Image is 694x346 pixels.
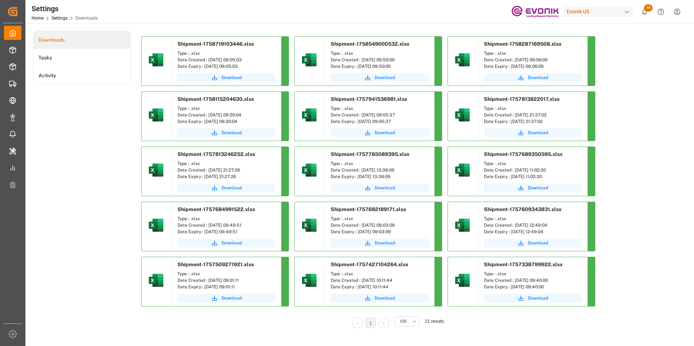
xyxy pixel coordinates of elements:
[147,51,165,69] img: microsoft-excel-2019--v1.png
[301,217,318,234] img: microsoft-excel-2019--v1.png
[366,318,376,328] li: 1
[400,318,407,325] span: 100
[177,294,275,302] a: Download
[454,272,471,289] img: microsoft-excel-2019--v1.png
[177,41,254,47] span: Shipment-1758719103446.xlsx
[636,4,653,20] button: show 16 new notifications
[177,128,275,137] button: Download
[331,41,409,47] span: Shipment-1758549000532.xlsx
[454,161,471,179] img: microsoft-excel-2019--v1.png
[177,184,275,192] button: Download
[331,73,429,82] button: Download
[331,105,429,112] div: Type : .xlsx
[331,228,429,235] div: Date Expiry : [DATE] 09:03:09
[331,151,409,157] span: Shipment-1757785089395.xlsx
[375,129,395,136] span: Download
[177,284,275,290] div: Date Expiry : [DATE] 09:01:11
[484,206,562,212] span: Shipment-1757609343831.xlsx
[177,63,275,70] div: Date Expiry : [DATE] 09:05:03
[301,106,318,124] img: microsoft-excel-2019--v1.png
[177,215,275,222] div: Type : .xlsx
[221,129,242,136] span: Download
[528,185,548,191] span: Download
[331,118,429,125] div: Date Expiry : [DATE] 09:05:37
[394,316,420,326] button: open menu
[301,272,318,289] img: microsoft-excel-2019--v1.png
[528,74,548,81] span: Download
[301,161,318,179] img: microsoft-excel-2019--v1.png
[331,128,429,137] a: Download
[352,318,363,328] li: Previous Page
[331,160,429,167] div: Type : .xlsx
[454,51,471,69] img: microsoft-excel-2019--v1.png
[331,215,429,222] div: Type : .xlsx
[379,318,389,328] li: Next Page
[221,185,242,191] span: Download
[484,105,582,112] div: Type : .xlsx
[331,284,429,290] div: Date Expiry : [DATE] 10:11:44
[484,63,582,70] div: Date Expiry : [DATE] 09:06:09
[177,112,275,118] div: Date Created : [DATE] 09:20:04
[644,4,653,12] span: 16
[484,215,582,222] div: Type : .xlsx
[177,151,255,157] span: Shipment-1757813246252.xlsx
[331,261,408,267] span: Shipment-1757427104264.xlsx
[147,217,165,234] img: microsoft-excel-2019--v1.png
[484,96,560,102] span: Shipment-1757813822017.xlsx
[484,294,582,302] button: Download
[221,74,242,81] span: Download
[147,106,165,124] img: microsoft-excel-2019--v1.png
[33,49,130,67] a: Tasks
[52,16,68,21] a: Settings
[375,295,395,301] span: Download
[177,222,275,228] div: Date Created : [DATE] 09:49:51
[177,206,255,212] span: Shipment-1757684991522.xlsx
[177,173,275,180] div: Date Expiry : [DATE] 21:27:26
[564,7,633,17] div: Evonik US
[331,96,407,102] span: Shipment-1757941536981.xlsx
[484,261,563,267] span: Shipment-1757338799922.xlsx
[331,167,429,173] div: Date Created : [DATE] 13:38:09
[484,50,582,57] div: Type : .xlsx
[177,96,254,102] span: Shipment-1758115204630.xlsx
[369,321,372,326] a: 1
[484,184,582,192] button: Download
[147,161,165,179] img: microsoft-excel-2019--v1.png
[177,57,275,63] div: Date Created : [DATE] 09:05:03
[177,73,275,82] button: Download
[425,319,444,324] span: 21 results
[331,63,429,70] div: Date Expiry : [DATE] 09:50:00
[484,239,582,247] a: Download
[177,167,275,173] div: Date Created : [DATE] 21:27:26
[484,151,563,157] span: Shipment-1757689350595.xlsx
[221,295,242,301] span: Download
[375,185,395,191] span: Download
[564,5,636,18] button: Evonik US
[484,228,582,235] div: Date Expiry : [DATE] 12:49:04
[454,106,471,124] img: microsoft-excel-2019--v1.png
[177,105,275,112] div: Type : .xlsx
[484,128,582,137] button: Download
[331,184,429,192] a: Download
[331,57,429,63] div: Date Created : [DATE] 09:50:00
[33,67,130,85] li: Activity
[331,222,429,228] div: Date Created : [DATE] 09:03:09
[331,173,429,180] div: Date Expiry : [DATE] 13:38:09
[511,5,559,18] img: Evonik-brand-mark-Deep-Purple-RGB.jpeg_1700498283.jpeg
[528,295,548,301] span: Download
[484,112,582,118] div: Date Created : [DATE] 21:37:02
[331,294,429,302] button: Download
[177,261,254,267] span: Shipment-1757509271921.xlsx
[331,239,429,247] button: Download
[484,41,562,47] span: Shipment-1758287169508.xlsx
[484,222,582,228] div: Date Created : [DATE] 12:49:04
[375,74,395,81] span: Download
